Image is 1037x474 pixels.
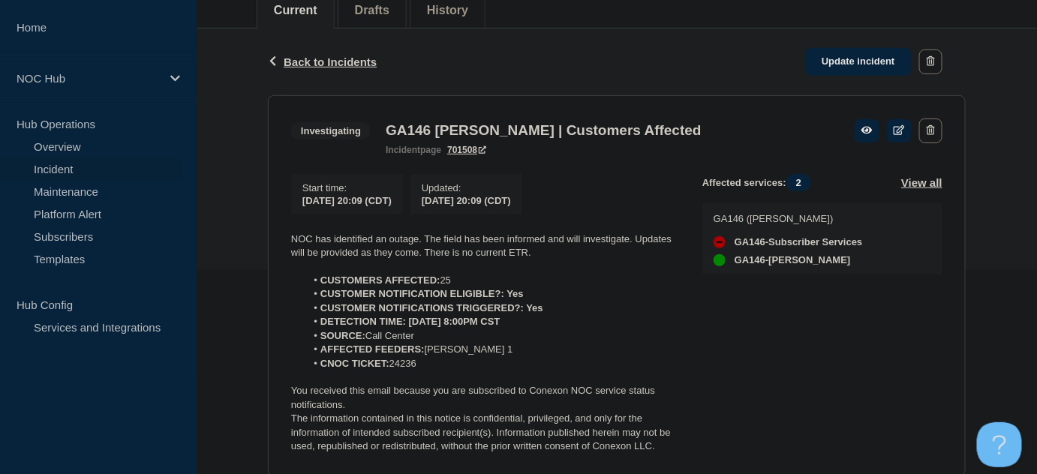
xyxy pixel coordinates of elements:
[735,254,851,266] span: GA146-[PERSON_NAME]
[320,358,389,369] strong: CNOC TICKET:
[291,232,678,260] p: NOC has identified an outage. The field has been informed and will investigate. Updates will be p...
[422,193,511,206] div: [DATE] 20:09 (CDT)
[320,274,440,286] strong: CUSTOMERS AFFECTED:
[306,274,679,287] li: 25
[291,412,678,453] p: The information contained in this notice is confidential, privileged, and only for the informatio...
[447,145,486,155] a: 701508
[291,122,371,139] span: Investigating
[427,4,468,17] button: History
[735,236,863,248] span: GA146-Subscriber Services
[422,182,511,193] p: Updated :
[977,422,1022,467] iframe: Help Scout Beacon - Open
[386,145,441,155] p: page
[714,213,863,224] p: GA146 ([PERSON_NAME])
[306,329,679,343] li: Call Center
[320,316,500,327] strong: DETECTION TIME: [DATE] 8:00PM CST
[302,182,392,193] p: Start time :
[320,330,365,341] strong: SOURCE:
[714,236,726,248] div: down
[291,384,678,412] p: You received this email because you are subscribed to Conexon NOC service status notifications.
[17,72,161,85] p: NOC Hub
[355,4,389,17] button: Drafts
[786,174,811,191] span: 2
[268,55,377,68] button: Back to Incidents
[274,4,317,17] button: Current
[320,343,425,355] strong: AFFECTED FEEDERS:
[306,357,679,370] li: 24236
[306,343,679,356] li: [PERSON_NAME] 1
[320,288,524,299] strong: CUSTOMER NOTIFICATION ELIGIBLE?: Yes
[714,254,726,266] div: up
[284,55,377,68] span: Back to Incidents
[386,145,420,155] span: incident
[302,195,392,206] span: [DATE] 20:09 (CDT)
[702,174,819,191] span: Affected services:
[805,48,912,76] a: Update incident
[901,174,942,191] button: View all
[386,122,702,139] h3: GA146 [PERSON_NAME] | Customers Affected
[320,302,543,313] strong: CUSTOMER NOTIFICATIONS TRIGGERED?: Yes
